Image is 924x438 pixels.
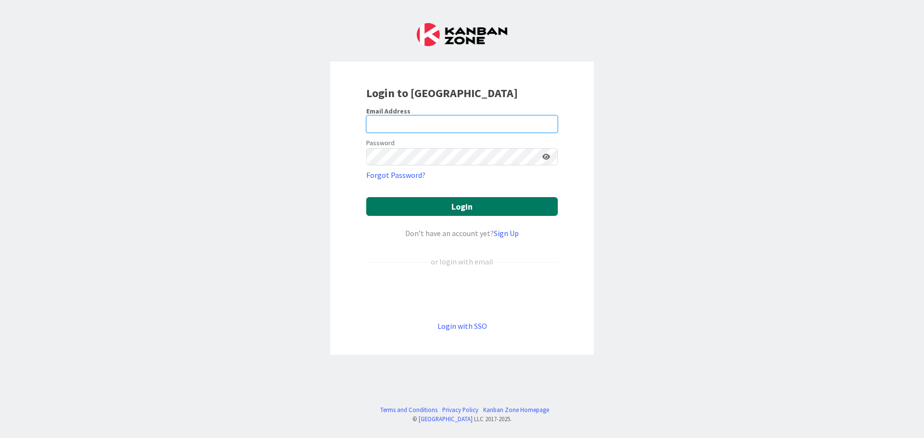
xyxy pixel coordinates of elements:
[428,256,496,267] div: or login with email
[366,197,558,216] button: Login
[437,321,487,331] a: Login with SSO
[366,138,395,148] label: Password
[380,405,437,414] a: Terms and Conditions
[366,169,425,181] a: Forgot Password?
[419,415,473,423] a: [GEOGRAPHIC_DATA]
[361,283,563,304] iframe: Sign in with Google Button
[366,227,558,239] div: Don’t have an account yet?
[366,86,518,100] b: Login to [GEOGRAPHIC_DATA]
[375,414,549,424] div: © LLC 2017- 2025 .
[494,228,519,238] a: Sign Up
[366,107,411,115] label: Email Address
[442,405,478,414] a: Privacy Policy
[483,405,549,414] a: Kanban Zone Homepage
[417,23,507,46] img: Kanban Zone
